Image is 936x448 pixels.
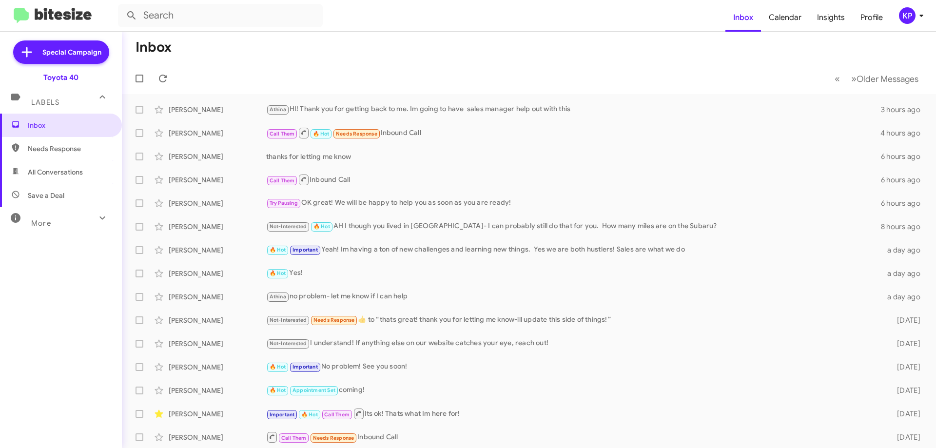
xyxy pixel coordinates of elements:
[891,7,925,24] button: KP
[881,386,928,395] div: [DATE]
[28,120,111,130] span: Inbox
[292,387,335,393] span: Appointment Set
[266,221,881,232] div: AH I though you lived in [GEOGRAPHIC_DATA]- I can probably still do that for you. How many miles ...
[169,245,266,255] div: [PERSON_NAME]
[266,197,881,209] div: OK great! We will be happy to help you as soon as you are ready!
[881,339,928,349] div: [DATE]
[266,244,881,255] div: Yeah! Im having a ton of new challenges and learning new things. Yes we are both hustlers! Sales ...
[835,73,840,85] span: «
[853,3,891,32] a: Profile
[881,432,928,442] div: [DATE]
[266,291,881,302] div: no problem- let me know if I can help
[281,435,307,441] span: Call Them
[899,7,916,24] div: KP
[881,245,928,255] div: a day ago
[270,364,286,370] span: 🔥 Hot
[28,144,111,154] span: Needs Response
[851,73,857,85] span: »
[313,131,330,137] span: 🔥 Hot
[270,270,286,276] span: 🔥 Hot
[169,269,266,278] div: [PERSON_NAME]
[881,222,928,232] div: 8 hours ago
[881,315,928,325] div: [DATE]
[324,411,350,418] span: Call Them
[270,411,295,418] span: Important
[43,73,78,82] div: Toyota 40
[809,3,853,32] a: Insights
[270,317,307,323] span: Not-Interested
[881,175,928,185] div: 6 hours ago
[881,105,928,115] div: 3 hours ago
[725,3,761,32] a: Inbox
[28,191,64,200] span: Save a Deal
[169,105,266,115] div: [PERSON_NAME]
[313,435,354,441] span: Needs Response
[292,247,318,253] span: Important
[169,432,266,442] div: [PERSON_NAME]
[118,4,323,27] input: Search
[169,362,266,372] div: [PERSON_NAME]
[266,174,881,186] div: Inbound Call
[266,268,881,279] div: Yes!
[881,198,928,208] div: 6 hours ago
[169,152,266,161] div: [PERSON_NAME]
[881,409,928,419] div: [DATE]
[313,223,330,230] span: 🔥 Hot
[266,361,881,372] div: No problem! See you soon!
[292,364,318,370] span: Important
[270,293,286,300] span: Athina
[270,387,286,393] span: 🔥 Hot
[270,340,307,347] span: Not-Interested
[270,223,307,230] span: Not-Interested
[169,339,266,349] div: [PERSON_NAME]
[31,219,51,228] span: More
[857,74,918,84] span: Older Messages
[270,177,295,184] span: Call Them
[266,338,881,349] div: I understand! If anything else on our website catches your eye, reach out!
[845,69,924,89] button: Next
[301,411,318,418] span: 🔥 Hot
[881,292,928,302] div: a day ago
[313,317,355,323] span: Needs Response
[270,200,298,206] span: Try Pausing
[266,127,880,139] div: Inbound Call
[169,386,266,395] div: [PERSON_NAME]
[270,247,286,253] span: 🔥 Hot
[270,131,295,137] span: Call Them
[266,431,881,443] div: Inbound Call
[336,131,377,137] span: Needs Response
[881,362,928,372] div: [DATE]
[266,385,881,396] div: coming!
[266,314,881,326] div: ​👍​ to “ thats great! thank you for letting me know-ill update this side of things! ”
[31,98,59,107] span: Labels
[169,292,266,302] div: [PERSON_NAME]
[28,167,83,177] span: All Conversations
[136,39,172,55] h1: Inbox
[880,128,928,138] div: 4 hours ago
[881,152,928,161] div: 6 hours ago
[169,409,266,419] div: [PERSON_NAME]
[761,3,809,32] a: Calendar
[169,175,266,185] div: [PERSON_NAME]
[266,408,881,420] div: Its ok! Thats what Im here for!
[13,40,109,64] a: Special Campaign
[169,222,266,232] div: [PERSON_NAME]
[266,152,881,161] div: thanks for letting me know
[829,69,924,89] nav: Page navigation example
[270,106,286,113] span: Athina
[169,198,266,208] div: [PERSON_NAME]
[42,47,101,57] span: Special Campaign
[829,69,846,89] button: Previous
[169,315,266,325] div: [PERSON_NAME]
[881,269,928,278] div: a day ago
[169,128,266,138] div: [PERSON_NAME]
[266,104,881,115] div: HI! Thank you for getting back to me. Im going to have sales manager help out with this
